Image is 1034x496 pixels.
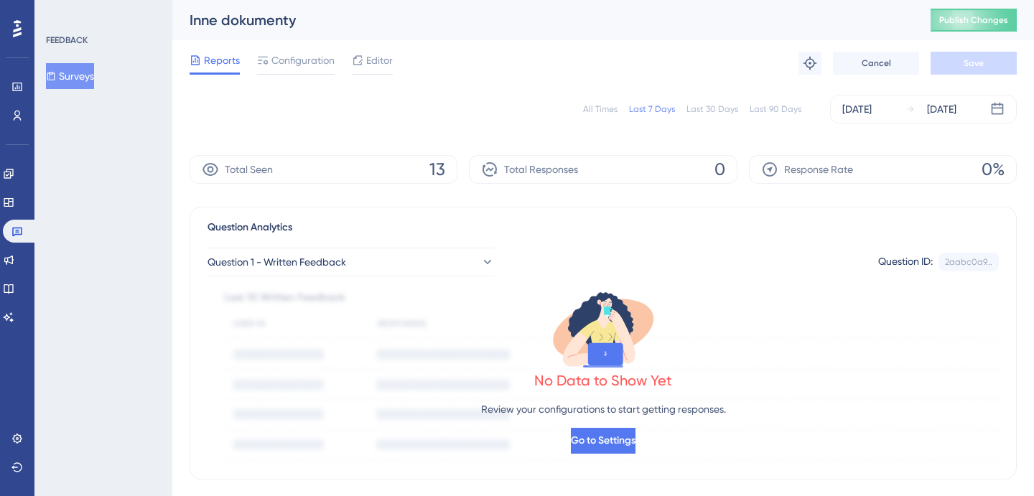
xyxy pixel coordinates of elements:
div: Last 90 Days [750,103,801,115]
span: Question 1 - Written Feedback [208,253,346,271]
span: Question Analytics [208,219,292,236]
span: 0 [714,158,725,181]
span: Go to Settings [571,432,635,449]
button: Publish Changes [931,9,1017,32]
button: Save [931,52,1017,75]
span: Total Seen [225,161,273,178]
button: Question 1 - Written Feedback [208,248,495,276]
div: Inne dokumenty [190,10,895,30]
p: Review your configurations to start getting responses. [481,401,726,418]
div: [DATE] [842,100,872,118]
span: Save [964,57,984,69]
span: Publish Changes [939,14,1008,26]
span: Response Rate [784,161,853,178]
div: Last 30 Days [686,103,738,115]
span: Editor [366,52,393,69]
div: [DATE] [927,100,956,118]
div: Last 7 Days [629,103,675,115]
button: Go to Settings [571,428,635,454]
div: 2aabc0a9... [945,256,992,268]
span: Cancel [862,57,891,69]
span: Configuration [271,52,335,69]
div: FEEDBACK [46,34,88,46]
div: All Times [583,103,618,115]
div: No Data to Show Yet [534,370,672,390]
span: 0% [982,158,1005,181]
span: Reports [204,52,240,69]
button: Surveys [46,63,94,89]
button: Cancel [833,52,919,75]
div: Question ID: [878,253,933,271]
span: Total Responses [504,161,578,178]
span: 13 [429,158,445,181]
